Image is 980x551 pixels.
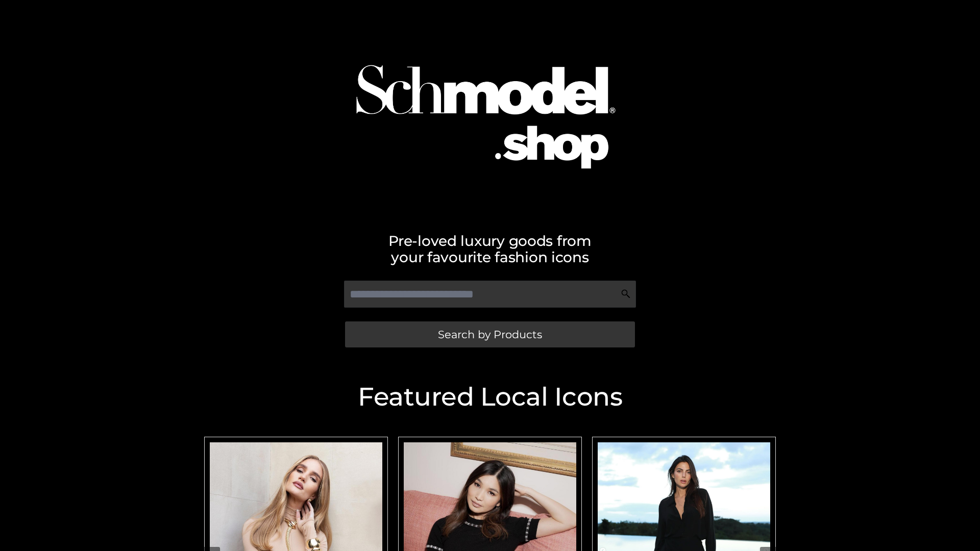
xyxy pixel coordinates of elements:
a: Search by Products [345,321,635,347]
h2: Featured Local Icons​ [199,384,781,410]
img: Search Icon [621,289,631,299]
span: Search by Products [438,329,542,340]
h2: Pre-loved luxury goods from your favourite fashion icons [199,233,781,265]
